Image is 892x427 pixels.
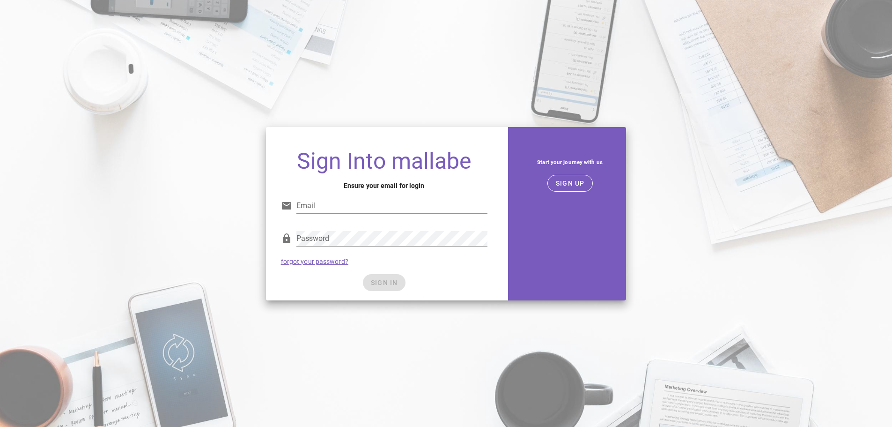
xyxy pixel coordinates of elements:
button: SIGN UP [547,175,593,192]
h1: Sign Into mallabe [281,150,487,173]
h5: Start your journey with us [521,157,619,167]
h4: Ensure your email for login [281,180,487,191]
span: SIGN UP [555,180,585,187]
a: forgot your password? [281,258,348,265]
